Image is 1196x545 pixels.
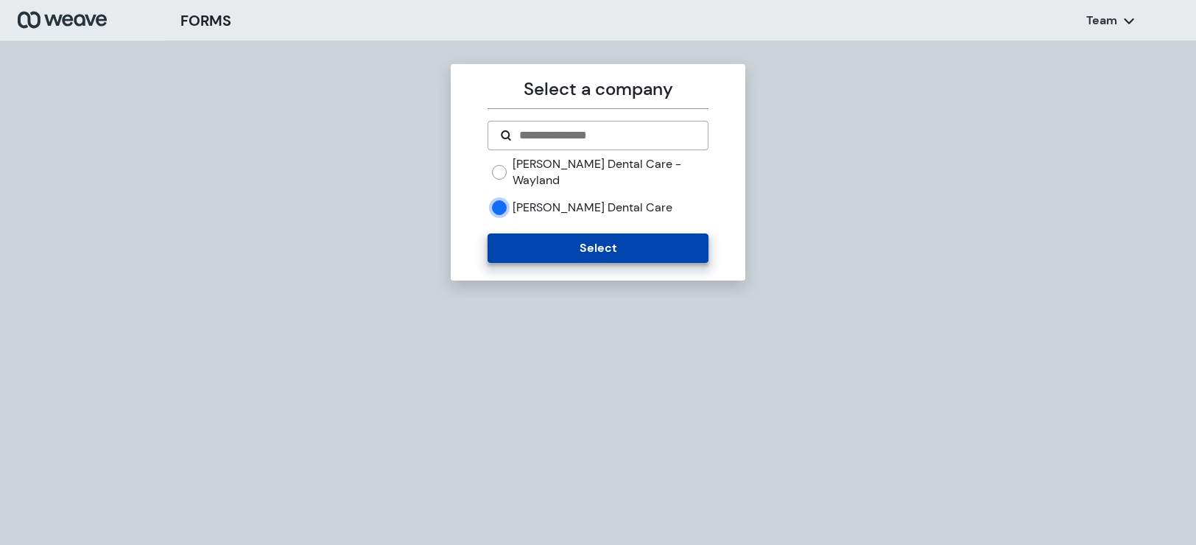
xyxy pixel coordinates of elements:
[488,76,708,102] p: Select a company
[513,200,672,216] label: [PERSON_NAME] Dental Care
[1086,13,1117,29] p: Team
[488,233,708,263] button: Select
[518,127,695,144] input: Search
[513,156,708,188] label: [PERSON_NAME] Dental Care - Wayland
[180,10,231,32] h3: FORMS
